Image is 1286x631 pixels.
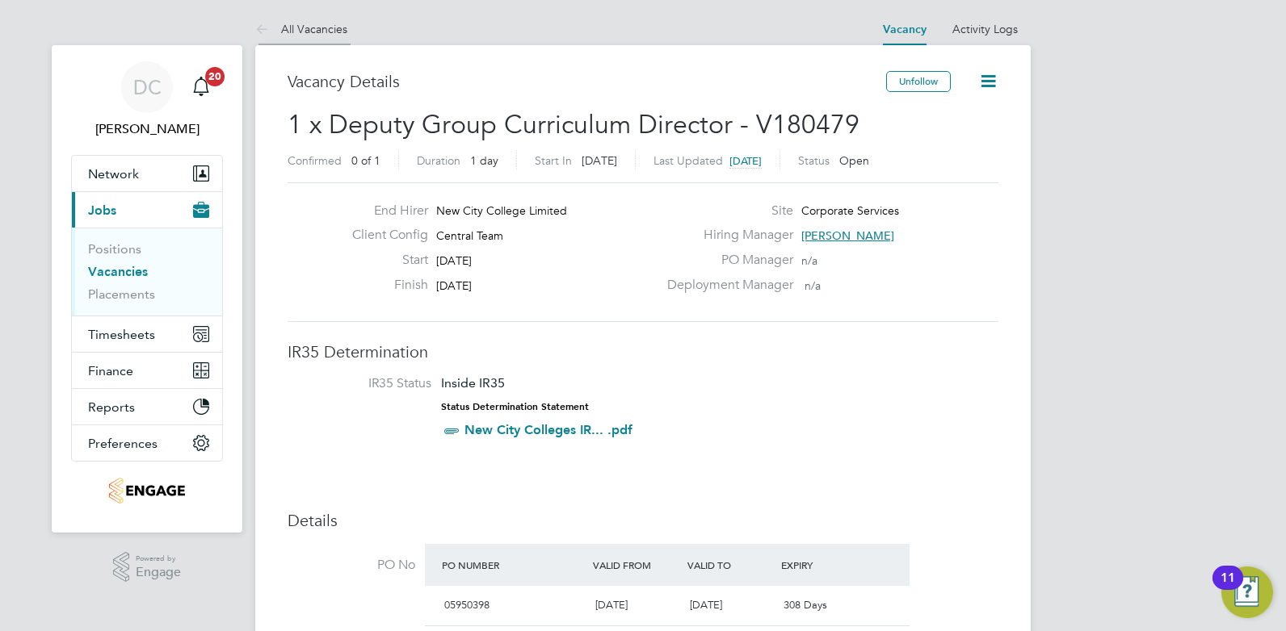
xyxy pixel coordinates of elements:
[288,341,998,362] h3: IR35 Determination
[288,153,342,168] label: Confirmed
[595,598,628,612] span: [DATE]
[255,22,347,36] a: All Vacancies
[683,550,778,579] div: Valid To
[109,478,184,504] img: jjfox-logo-retina.png
[288,109,859,140] span: 1 x Deputy Group Curriculum Director - V180479
[71,61,223,139] a: DC[PERSON_NAME]
[351,153,380,168] span: 0 of 1
[72,389,222,424] button: Reports
[441,401,589,412] strong: Status Determination Statement
[133,77,162,98] span: DC
[952,22,1018,36] a: Activity Logs
[883,23,927,36] a: Vacancy
[654,153,723,168] label: Last Updated
[339,203,428,219] label: End Hirer
[88,166,139,182] span: Network
[658,252,793,269] label: PO Manager
[288,71,886,92] h3: Vacancy Details
[801,228,894,243] span: [PERSON_NAME]
[88,436,158,451] span: Preferences
[88,286,155,302] a: Placements
[72,156,222,191] button: Network
[535,153,572,168] label: Start In
[72,425,222,461] button: Preferences
[805,278,821,293] span: n/a
[339,227,428,244] label: Client Config
[470,153,498,168] span: 1 day
[436,253,472,268] span: [DATE]
[417,153,460,168] label: Duration
[339,252,428,269] label: Start
[658,227,793,244] label: Hiring Manager
[88,363,133,378] span: Finance
[777,550,872,579] div: Expiry
[52,45,242,533] nav: Main navigation
[71,119,223,139] span: Dan Clarke
[339,277,428,294] label: Finish
[438,550,589,579] div: PO Number
[658,277,793,294] label: Deployment Manager
[886,71,951,92] button: Unfollow
[72,192,222,228] button: Jobs
[88,327,155,342] span: Timesheets
[88,264,148,279] a: Vacancies
[839,153,869,168] span: Open
[72,353,222,388] button: Finance
[436,278,472,293] span: [DATE]
[88,399,135,415] span: Reports
[582,153,617,168] span: [DATE]
[288,510,998,531] h3: Details
[185,61,217,113] a: 20
[784,598,827,612] span: 308 Days
[304,375,431,392] label: IR35 Status
[444,598,490,612] span: 05950398
[136,552,181,566] span: Powered by
[88,203,116,218] span: Jobs
[589,550,683,579] div: Valid From
[72,316,222,352] button: Timesheets
[288,557,415,574] label: PO No
[658,203,793,219] label: Site
[441,375,505,391] span: Inside IR35
[436,228,503,243] span: Central Team
[1221,578,1235,599] div: 11
[729,154,762,168] span: [DATE]
[801,203,899,218] span: Corporate Services
[113,552,182,583] a: Powered byEngage
[436,203,567,218] span: New City College Limited
[72,228,222,315] div: Jobs
[801,253,817,268] span: n/a
[136,566,181,579] span: Engage
[1221,566,1273,618] button: Open Resource Center, 11 new notifications
[205,67,225,86] span: 20
[464,422,632,437] a: New City Colleges IR... .pdf
[690,598,722,612] span: [DATE]
[71,478,223,504] a: Go to home page
[88,241,141,257] a: Positions
[798,153,830,168] label: Status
